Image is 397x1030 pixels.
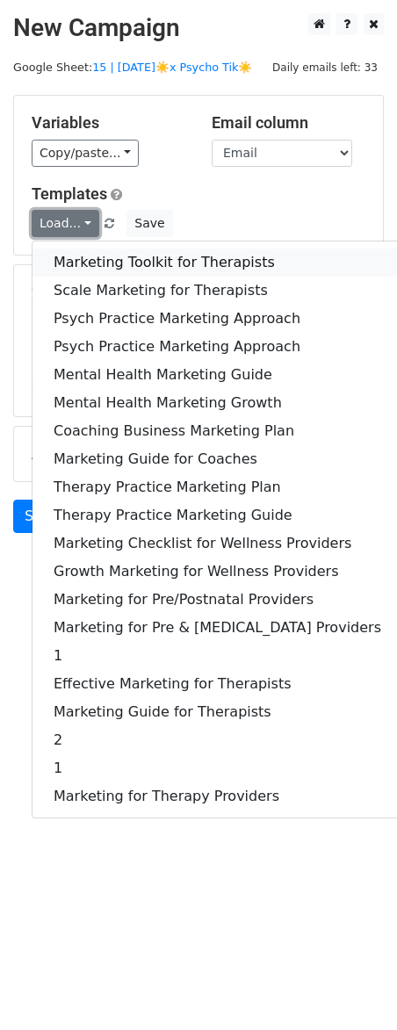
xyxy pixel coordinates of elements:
span: Daily emails left: 33 [266,58,384,77]
h5: Variables [32,113,185,133]
h2: New Campaign [13,13,384,43]
a: 15 | [DATE]☀️x Psycho Tik☀️ [92,61,252,74]
a: Templates [32,184,107,203]
iframe: Chat Widget [309,946,397,1030]
a: Copy/paste... [32,140,139,167]
a: Send [13,500,71,533]
a: Daily emails left: 33 [266,61,384,74]
small: Google Sheet: [13,61,252,74]
h5: Email column [212,113,365,133]
button: Save [126,210,172,237]
a: Load... [32,210,99,237]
